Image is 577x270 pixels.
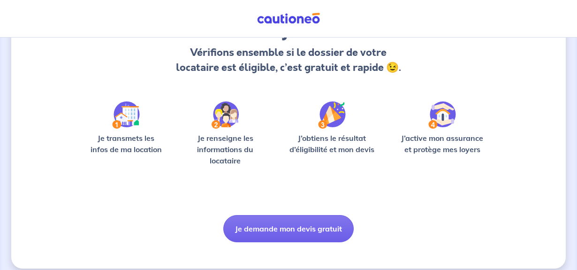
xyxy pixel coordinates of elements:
[223,215,354,242] button: Je demande mon devis gratuit
[212,101,239,129] img: /static/c0a346edaed446bb123850d2d04ad552/Step-2.svg
[428,101,456,129] img: /static/bfff1cf634d835d9112899e6a3df1a5d/Step-4.svg
[253,13,324,24] img: Cautioneo
[171,19,407,41] h3: Bonjour !
[285,132,379,155] p: J’obtiens le résultat d’éligibilité et mon devis
[86,132,166,155] p: Je transmets les infos de ma location
[171,45,407,75] p: Vérifions ensemble si le dossier de votre locataire est éligible, c’est gratuit et rapide 😉.
[112,101,140,129] img: /static/90a569abe86eec82015bcaae536bd8e6/Step-1.svg
[318,101,346,129] img: /static/f3e743aab9439237c3e2196e4328bba9/Step-3.svg
[394,132,491,155] p: J’active mon assurance et protège mes loyers
[181,132,270,166] p: Je renseigne les informations du locataire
